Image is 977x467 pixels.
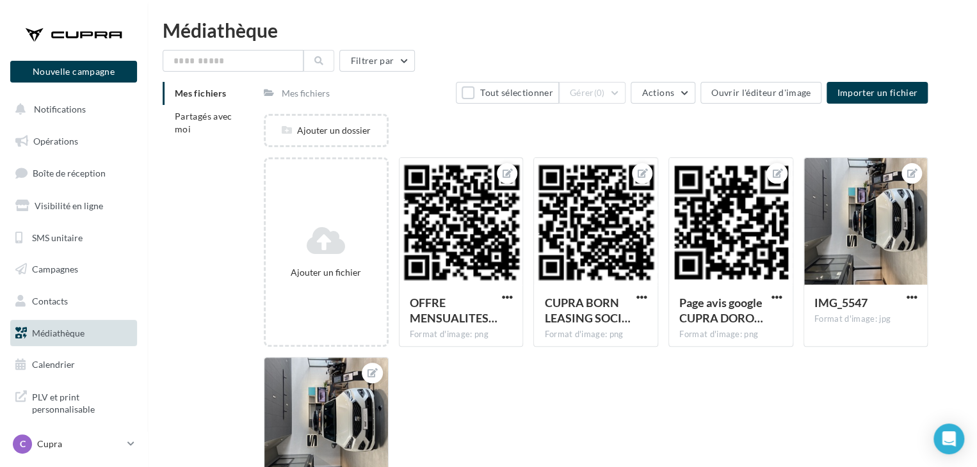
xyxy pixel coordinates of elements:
[20,438,26,450] span: C
[8,128,140,155] a: Opérations
[8,96,134,123] button: Notifications
[8,351,140,378] a: Calendrier
[8,159,140,187] a: Boîte de réception
[271,266,382,279] div: Ajouter un fichier
[544,296,630,325] span: CUPRA BORN LEASING SOCIAL
[827,82,928,104] button: Importer un fichier
[266,124,387,137] div: Ajouter un dossier
[32,296,68,306] span: Contacts
[35,200,103,211] span: Visibilité en ligne
[456,82,558,104] button: Tout sélectionner
[175,88,226,99] span: Mes fichiers
[33,136,78,146] span: Opérations
[814,296,868,310] span: IMG_5547
[339,50,415,72] button: Filtrer par
[410,329,513,340] div: Format d'image: png
[32,232,83,242] span: SMS unitaire
[933,423,964,454] div: Open Intercom Messenger
[37,438,122,450] p: Cupra
[814,313,917,325] div: Format d'image: jpg
[32,264,78,274] span: Campagnes
[559,82,626,104] button: Gérer(0)
[700,82,821,104] button: Ouvrir l'éditeur d'image
[631,82,695,104] button: Actions
[34,104,86,115] span: Notifications
[679,329,782,340] div: Format d'image: png
[175,111,232,134] span: Partagés avec moi
[837,87,917,98] span: Importer un fichier
[8,320,140,347] a: Médiathèque
[32,359,75,370] span: Calendrier
[8,256,140,283] a: Campagnes
[8,288,140,315] a: Contacts
[642,87,674,98] span: Actions
[32,388,132,416] span: PLV et print personnalisable
[594,88,605,98] span: (0)
[8,225,140,251] a: SMS unitaire
[163,20,962,40] div: Médiathèque
[8,193,140,219] a: Visibilité en ligne
[10,432,137,456] a: C Cupra
[32,328,85,338] span: Médiathèque
[10,61,137,83] button: Nouvelle campagne
[32,431,132,459] span: Campagnes DataOnDemand
[544,329,647,340] div: Format d'image: png
[282,87,330,100] div: Mes fichiers
[8,383,140,421] a: PLV et print personnalisable
[8,426,140,464] a: Campagnes DataOnDemand
[33,168,106,178] span: Boîte de réception
[679,296,763,325] span: Page avis google CUPRA DOROGNE
[410,296,497,325] span: OFFRE MENSUALITES FORMENTOR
